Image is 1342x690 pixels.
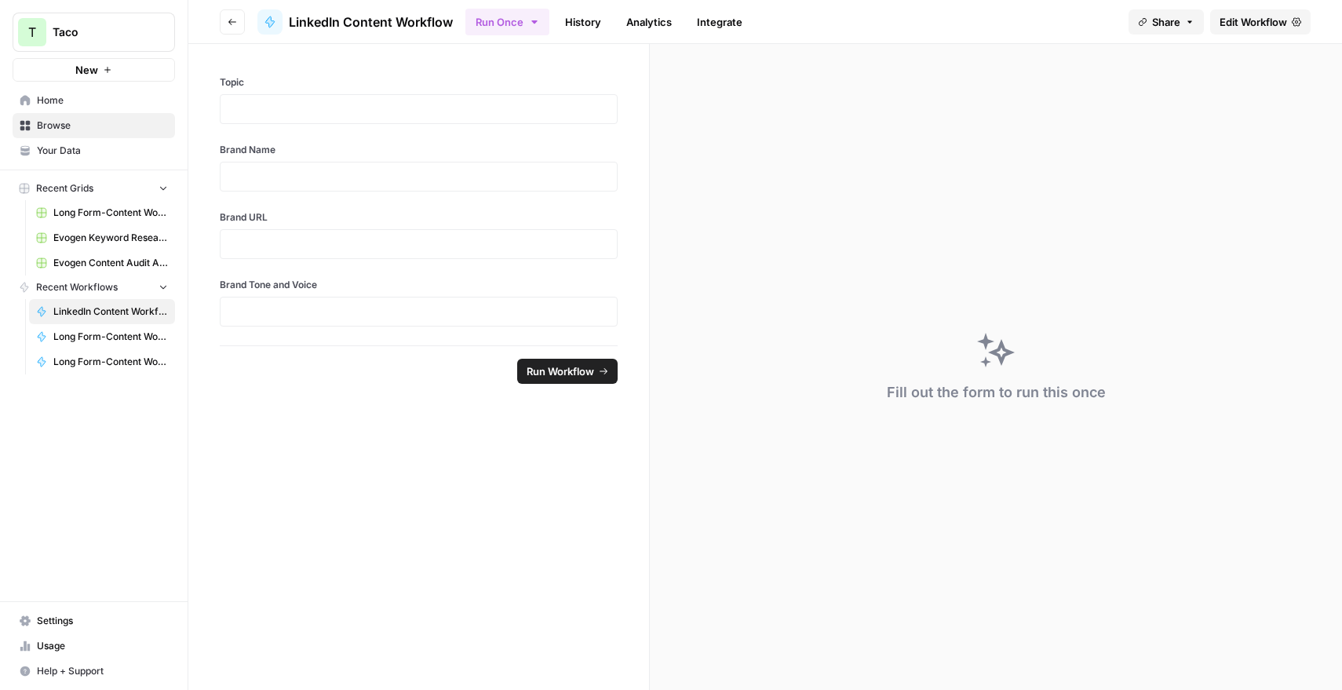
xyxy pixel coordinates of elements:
[29,324,175,349] a: Long Form-Content Workflow - AI Clients (New)
[75,62,98,78] span: New
[29,299,175,324] a: LinkedIn Content Workflow
[13,177,175,200] button: Recent Grids
[53,231,168,245] span: Evogen Keyword Research Agent Grid
[289,13,453,31] span: LinkedIn Content Workflow
[36,280,118,294] span: Recent Workflows
[13,138,175,163] a: Your Data
[556,9,611,35] a: History
[13,659,175,684] button: Help + Support
[53,355,168,369] span: Long Form-Content Workflow - All Clients (New)
[37,144,168,158] span: Your Data
[257,9,453,35] a: LinkedIn Content Workflow
[37,93,168,108] span: Home
[887,382,1106,403] div: Fill out the form to run this once
[220,278,618,292] label: Brand Tone and Voice
[465,9,549,35] button: Run Once
[517,359,618,384] button: Run Workflow
[29,250,175,276] a: Evogen Content Audit Agent Grid
[617,9,681,35] a: Analytics
[13,608,175,633] a: Settings
[29,200,175,225] a: Long Form-Content Workflow - AI Clients (New) Grid
[37,664,168,678] span: Help + Support
[53,305,168,319] span: LinkedIn Content Workflow
[1220,14,1287,30] span: Edit Workflow
[37,119,168,133] span: Browse
[28,23,36,42] span: T
[29,349,175,374] a: Long Form-Content Workflow - All Clients (New)
[13,88,175,113] a: Home
[220,75,618,89] label: Topic
[220,210,618,225] label: Brand URL
[53,24,148,40] span: Taco
[13,13,175,52] button: Workspace: Taco
[220,143,618,157] label: Brand Name
[53,256,168,270] span: Evogen Content Audit Agent Grid
[1129,9,1204,35] button: Share
[1152,14,1180,30] span: Share
[37,614,168,628] span: Settings
[53,330,168,344] span: Long Form-Content Workflow - AI Clients (New)
[1210,9,1311,35] a: Edit Workflow
[687,9,752,35] a: Integrate
[53,206,168,220] span: Long Form-Content Workflow - AI Clients (New) Grid
[13,276,175,299] button: Recent Workflows
[13,113,175,138] a: Browse
[36,181,93,195] span: Recent Grids
[13,633,175,659] a: Usage
[29,225,175,250] a: Evogen Keyword Research Agent Grid
[13,58,175,82] button: New
[527,363,594,379] span: Run Workflow
[37,639,168,653] span: Usage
